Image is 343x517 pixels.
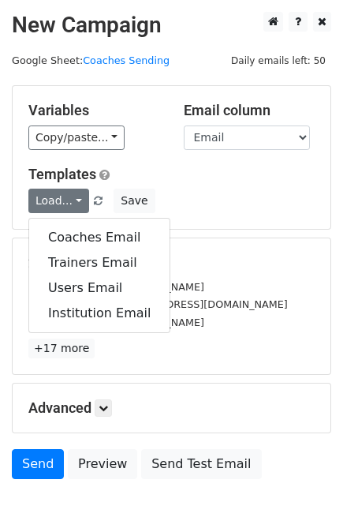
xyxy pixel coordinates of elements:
small: [EMAIL_ADDRESS][DOMAIN_NAME] [28,281,204,293]
a: Send Test Email [141,449,261,479]
a: +17 more [28,339,95,358]
a: Preview [68,449,137,479]
a: Load... [28,189,89,213]
h2: New Campaign [12,12,331,39]
a: Trainers Email [29,250,170,275]
small: [PERSON_NAME][EMAIL_ADDRESS][DOMAIN_NAME] [28,298,288,310]
a: Templates [28,166,96,182]
a: Coaches Email [29,225,170,250]
a: Users Email [29,275,170,301]
h5: Email column [184,102,315,119]
span: Daily emails left: 50 [226,52,331,69]
h5: 20 Recipients [28,254,315,272]
button: Save [114,189,155,213]
a: Daily emails left: 50 [226,54,331,66]
a: Send [12,449,64,479]
small: Google Sheet: [12,54,170,66]
a: Coaches Sending [83,54,170,66]
small: [EMAIL_ADDRESS][DOMAIN_NAME] [28,317,204,328]
a: Institution Email [29,301,170,326]
h5: Variables [28,102,160,119]
iframe: Chat Widget [264,441,343,517]
a: Copy/paste... [28,126,125,150]
h5: Advanced [28,399,315,417]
